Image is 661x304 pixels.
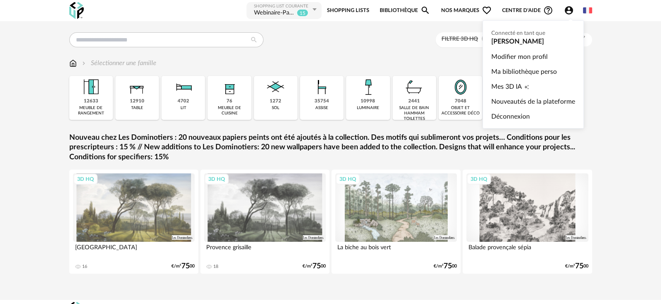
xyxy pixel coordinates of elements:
[80,58,87,68] img: svg+xml;base64,PHN2ZyB3aWR0aD0iMTYiIGhlaWdodD0iMTYiIHZpZXdCb3g9IjAgMCAxNiAxNiIgZmlsbD0ibm9uZSIgeG...
[463,170,592,274] a: 3D HQ Balade provençale sépia €/m²7500
[336,174,360,185] div: 3D HQ
[213,264,218,270] div: 18
[270,98,281,105] div: 1272
[408,98,420,105] div: 2441
[80,76,102,98] img: Meuble%20de%20rangement.png
[171,263,195,269] div: €/m² 00
[84,98,98,105] div: 12633
[335,242,457,258] div: La biche au bois vert
[491,64,575,79] a: Ma bibliothèque perso
[302,263,326,269] div: €/m² 00
[178,98,189,105] div: 4702
[69,133,592,162] a: Nouveau chez Les Dominotiers : 20 nouveaux papiers peints ont été ajoutés à la collection. Des mo...
[72,105,110,116] div: meuble de rangement
[491,49,575,64] a: Modifier mon profil
[564,5,574,15] span: Account Circle icon
[467,174,491,185] div: 3D HQ
[565,263,588,269] div: €/m² 00
[524,79,529,94] span: Creation icon
[130,98,144,105] div: 12910
[403,76,425,98] img: Salle%20de%20bain.png
[181,263,190,269] span: 75
[82,264,87,270] div: 16
[297,9,308,17] sup: 15
[455,98,466,105] div: 7048
[180,105,186,111] div: lit
[361,98,375,105] div: 10998
[441,36,478,42] span: Filtre 3D HQ
[264,76,287,98] img: Sol.png
[380,1,430,20] a: BibliothèqueMagnify icon
[73,242,195,258] div: [GEOGRAPHIC_DATA]
[357,76,379,98] img: Luminaire.png
[434,263,457,269] div: €/m² 00
[200,170,330,274] a: 3D HQ Provence grisaille 18 €/m²7500
[564,5,578,15] span: Account Circle icon
[126,76,148,98] img: Table.png
[332,170,461,274] a: 3D HQ La biche au bois vert €/m²7500
[204,242,326,258] div: Provence grisaille
[131,105,143,111] div: table
[583,6,592,15] img: fr
[441,105,480,116] div: objet et accessoire déco
[205,174,229,185] div: 3D HQ
[444,263,452,269] span: 75
[502,5,553,15] span: Centre d'aideHelp Circle Outline icon
[172,76,195,98] img: Literie.png
[491,94,575,109] a: Nouveautés de la plateforme
[491,79,522,94] span: Mes 3D IA
[69,2,84,19] img: OXP
[311,76,333,98] img: Assise.png
[69,170,199,274] a: 3D HQ [GEOGRAPHIC_DATA] 16 €/m²7500
[254,9,295,17] div: Webinaire-PaletteCAD-UP-23sept
[395,105,434,122] div: salle de bain hammam toilettes
[420,5,430,15] span: Magnify icon
[466,242,588,258] div: Balade provençale sépia
[254,4,310,9] div: Shopping List courante
[227,98,232,105] div: 76
[73,174,98,185] div: 3D HQ
[272,105,279,111] div: sol
[491,109,575,124] a: Déconnexion
[327,1,369,20] a: Shopping Lists
[491,79,575,94] a: Mes 3D IACreation icon
[315,105,328,111] div: assise
[543,5,553,15] span: Help Circle Outline icon
[441,1,492,20] span: Nos marques
[482,5,492,15] span: Heart Outline icon
[449,76,472,98] img: Miroir.png
[312,263,321,269] span: 75
[315,98,329,105] div: 35754
[210,105,249,116] div: meuble de cuisine
[69,58,77,68] img: svg+xml;base64,PHN2ZyB3aWR0aD0iMTYiIGhlaWdodD0iMTciIHZpZXdCb3g9IjAgMCAxNiAxNyIgZmlsbD0ibm9uZSIgeG...
[357,105,379,111] div: luminaire
[575,263,583,269] span: 75
[80,58,156,68] div: Sélectionner une famille
[218,76,241,98] img: Rangement.png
